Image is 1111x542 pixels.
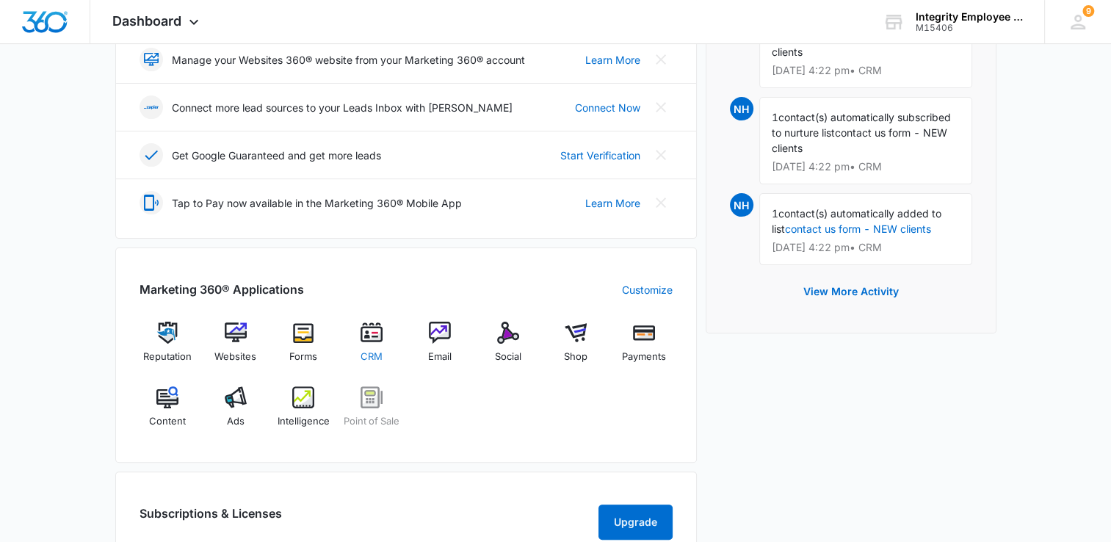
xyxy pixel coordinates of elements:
span: Ads [227,414,245,429]
a: Content [140,386,196,439]
span: Payments [622,350,666,364]
button: View More Activity [789,274,913,309]
span: Social [495,350,521,364]
div: notifications count [1082,5,1094,17]
span: contact(s) automatically added to list [772,207,941,235]
span: Websites [214,350,256,364]
a: Websites [207,322,264,375]
a: CRM [344,322,400,375]
h2: Marketing 360® Applications [140,281,304,298]
p: [DATE] 4:22 pm • CRM [772,65,960,76]
a: Reputation [140,322,196,375]
p: Manage your Websites 360® website from your Marketing 360® account [172,52,525,68]
a: Intelligence [275,386,332,439]
p: [DATE] 4:22 pm • CRM [772,242,960,253]
a: Customize [622,282,673,297]
a: contact us form - NEW clients [785,223,931,235]
a: Start Verification [560,148,640,163]
a: Forms [275,322,332,375]
span: 1 [772,111,778,123]
span: 9 [1082,5,1094,17]
span: NH [730,97,753,120]
a: Learn More [585,195,640,211]
span: Reputation [143,350,192,364]
span: Content [149,414,186,429]
span: 1 [772,207,778,220]
span: NH [730,193,753,217]
span: Shop [564,350,587,364]
span: Email [428,350,452,364]
span: Point of Sale [344,414,399,429]
span: Forms [289,350,317,364]
h2: Subscriptions & Licenses [140,505,282,534]
a: Shop [548,322,604,375]
button: Close [649,48,673,71]
a: Ads [207,386,264,439]
a: Social [479,322,536,375]
a: Point of Sale [344,386,400,439]
p: Get Google Guaranteed and get more leads [172,148,381,163]
span: contact us form - NEW clients [772,126,947,154]
a: Email [412,322,468,375]
button: Close [649,143,673,167]
span: contact(s) automatically subscribed to nurture list [772,111,951,139]
button: Close [649,95,673,119]
div: account name [916,11,1023,23]
a: Connect Now [575,100,640,115]
span: Dashboard [112,13,181,29]
p: Tap to Pay now available in the Marketing 360® Mobile App [172,195,462,211]
button: Close [649,191,673,214]
span: Intelligence [278,414,330,429]
p: [DATE] 4:22 pm • CRM [772,162,960,172]
p: Connect more lead sources to your Leads Inbox with [PERSON_NAME] [172,100,513,115]
div: account id [916,23,1023,33]
a: Learn More [585,52,640,68]
a: Payments [616,322,673,375]
span: CRM [361,350,383,364]
button: Upgrade [598,505,673,540]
